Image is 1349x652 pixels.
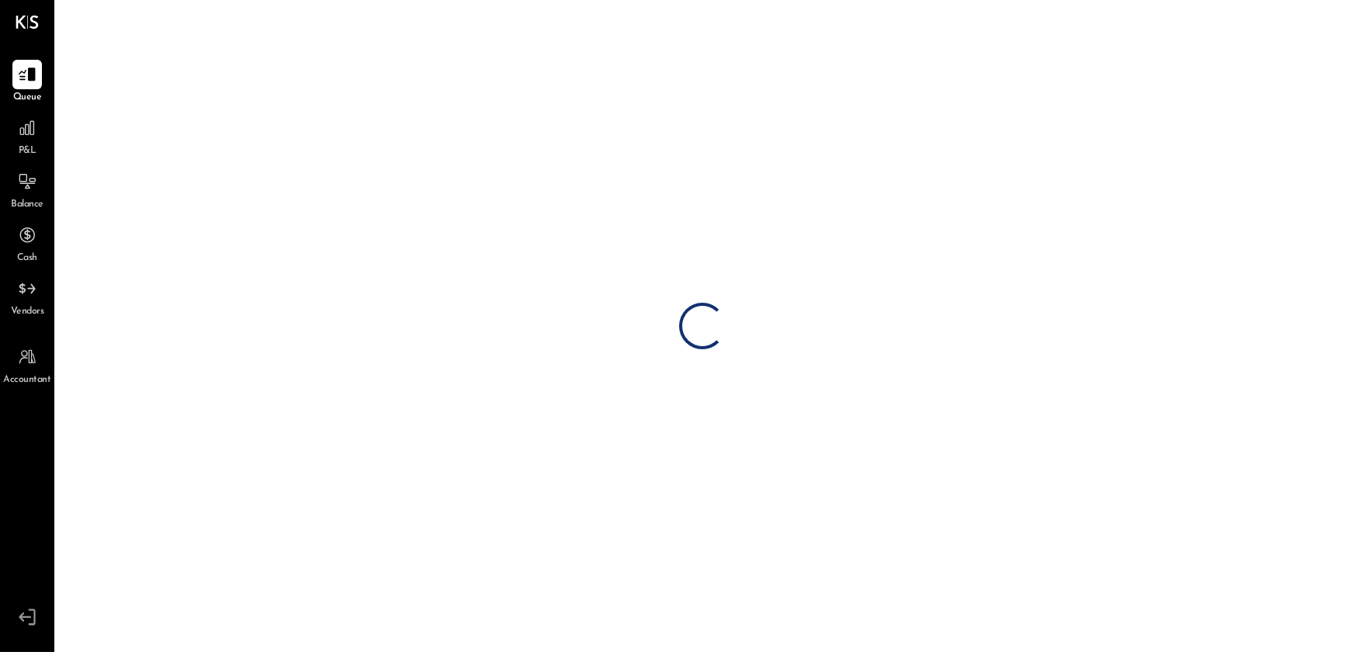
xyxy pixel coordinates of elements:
a: Queue [1,60,54,105]
span: P&L [19,144,36,158]
a: Vendors [1,274,54,319]
span: Accountant [4,373,51,387]
a: Balance [1,167,54,212]
a: P&L [1,113,54,158]
span: Queue [13,91,42,105]
a: Accountant [1,342,54,387]
a: Cash [1,220,54,265]
span: Balance [11,198,43,212]
span: Vendors [11,305,44,319]
span: Cash [17,251,37,265]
